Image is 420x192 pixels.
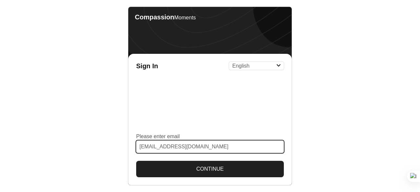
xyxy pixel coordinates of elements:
[136,140,284,153] input: Please enter email
[136,62,158,70] h1: Sign In
[136,161,284,177] button: Continue
[135,13,174,21] b: Compassion
[136,134,180,139] label: Please enter email
[135,13,285,21] div: Moments
[229,62,284,70] select: Language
